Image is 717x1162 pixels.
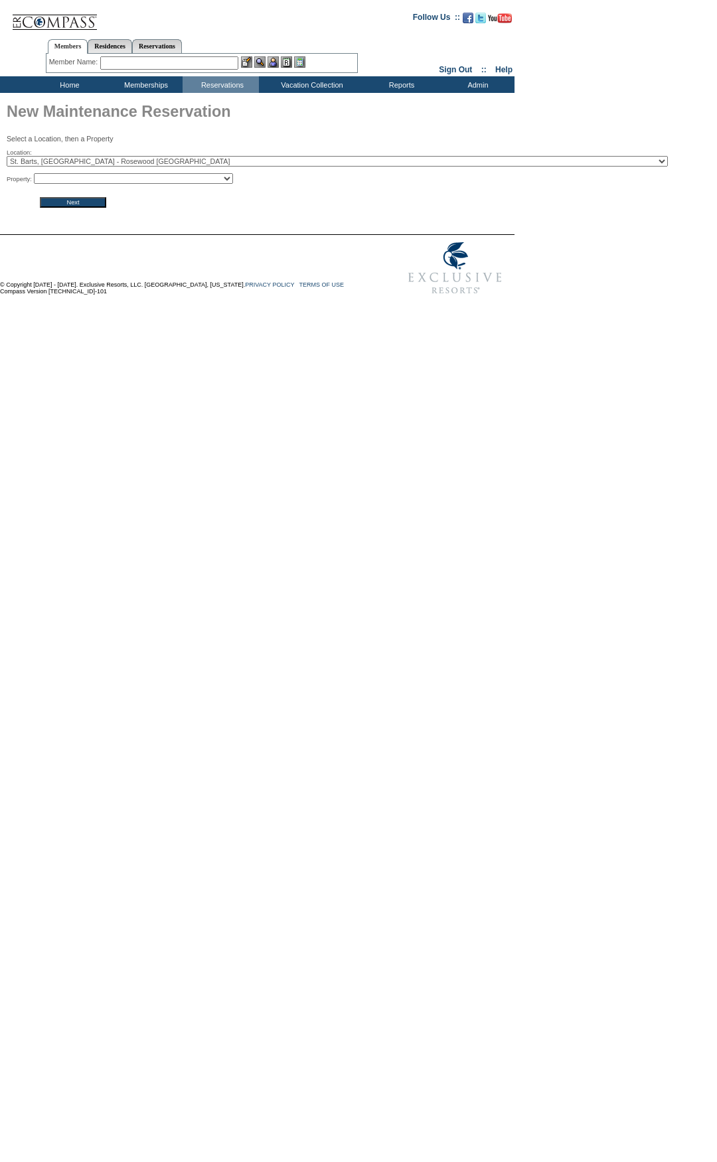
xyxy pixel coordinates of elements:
td: Reservations [183,76,259,93]
a: Sign Out [439,65,472,74]
img: Become our fan on Facebook [463,13,473,23]
span: Location: [7,149,32,157]
img: Reservations [281,56,292,68]
img: b_calculator.gif [294,56,305,68]
a: Reservations [132,39,182,53]
td: Vacation Collection [259,76,362,93]
a: TERMS OF USE [299,281,345,288]
td: Follow Us :: [413,11,460,27]
td: Memberships [106,76,183,93]
a: Subscribe to our YouTube Channel [488,17,512,25]
td: Admin [438,76,515,93]
img: Subscribe to our YouTube Channel [488,13,512,23]
input: Next [40,197,106,208]
div: Member Name: [49,56,100,68]
p: Select a Location, then a Property [7,135,515,143]
span: Property: [7,175,32,183]
a: Help [495,65,513,74]
a: PRIVACY POLICY [245,281,294,288]
img: View [254,56,266,68]
img: Follow us on Twitter [475,13,486,23]
img: Compass Home [11,3,98,31]
span: :: [481,65,487,74]
a: Members [48,39,88,54]
td: Reports [362,76,438,93]
a: Follow us on Twitter [475,17,486,25]
img: Exclusive Resorts [396,235,515,301]
a: Residences [88,39,132,53]
td: Home [30,76,106,93]
h1: New Maintenance Reservation [7,100,515,127]
a: Become our fan on Facebook [463,17,473,25]
img: b_edit.gif [241,56,252,68]
img: Impersonate [268,56,279,68]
